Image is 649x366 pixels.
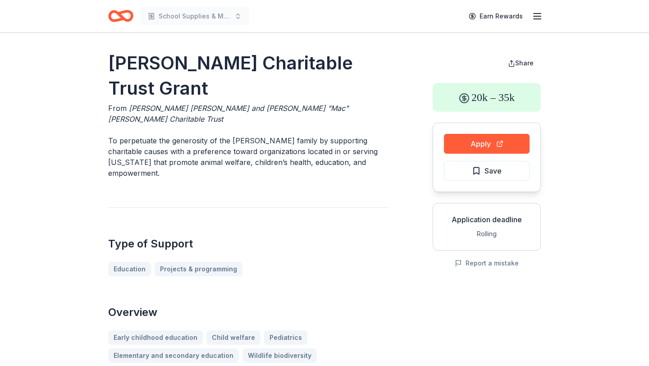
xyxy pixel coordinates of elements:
div: Application deadline [440,214,533,225]
span: Save [484,165,502,177]
a: Education [108,262,151,276]
span: School Supplies & Mentoring Program [159,11,231,22]
a: Projects & programming [155,262,242,276]
a: Home [108,5,133,27]
div: 20k – 35k [433,83,541,112]
button: Share [501,54,541,72]
h1: [PERSON_NAME] Charitable Trust Grant [108,50,389,101]
span: Share [515,59,534,67]
div: Rolling [440,229,533,239]
a: Earn Rewards [463,8,528,24]
h2: Overview [108,305,389,320]
button: School Supplies & Mentoring Program [141,7,249,25]
span: [PERSON_NAME] [PERSON_NAME] and [PERSON_NAME] "Mac" [PERSON_NAME] Charitable Trust [108,104,348,124]
button: Save [444,161,530,181]
h2: Type of Support [108,237,389,251]
button: Apply [444,134,530,154]
div: From [108,103,389,124]
button: Report a mistake [455,258,519,269]
p: To perpetuate the generosity of the [PERSON_NAME] family by supporting charitable causes with a p... [108,135,389,178]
